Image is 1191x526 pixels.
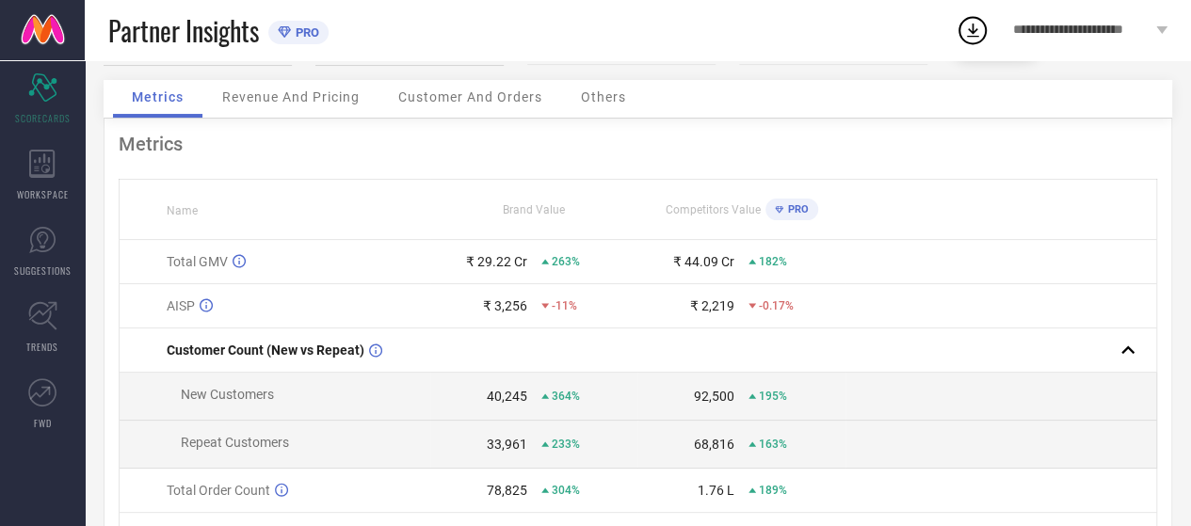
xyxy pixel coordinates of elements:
[581,89,626,104] span: Others
[167,204,198,217] span: Name
[34,416,52,430] span: FWD
[956,13,990,47] div: Open download list
[487,437,527,452] div: 33,961
[487,483,527,498] div: 78,825
[698,483,734,498] div: 1.76 L
[759,299,794,312] span: -0.17%
[167,483,270,498] span: Total Order Count
[14,263,72,278] span: SUGGESTIONS
[694,389,734,404] div: 92,500
[552,390,580,403] span: 364%
[759,438,787,451] span: 163%
[783,203,809,215] span: PRO
[108,11,259,50] span: Partner Insights
[759,484,787,497] span: 189%
[759,390,787,403] span: 195%
[552,255,580,268] span: 263%
[673,254,734,269] div: ₹ 44.09 Cr
[503,203,565,216] span: Brand Value
[291,25,319,40] span: PRO
[487,389,527,404] div: 40,245
[666,203,761,216] span: Competitors Value
[222,89,360,104] span: Revenue And Pricing
[167,298,195,313] span: AISP
[119,133,1157,155] div: Metrics
[759,255,787,268] span: 182%
[466,254,527,269] div: ₹ 29.22 Cr
[167,343,364,358] span: Customer Count (New vs Repeat)
[398,89,542,104] span: Customer And Orders
[181,435,289,450] span: Repeat Customers
[552,484,580,497] span: 304%
[552,299,577,312] span: -11%
[26,340,58,354] span: TRENDS
[694,437,734,452] div: 68,816
[483,298,527,313] div: ₹ 3,256
[167,254,228,269] span: Total GMV
[132,89,184,104] span: Metrics
[181,387,274,402] span: New Customers
[15,111,71,125] span: SCORECARDS
[552,438,580,451] span: 233%
[17,187,69,201] span: WORKSPACE
[690,298,734,313] div: ₹ 2,219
